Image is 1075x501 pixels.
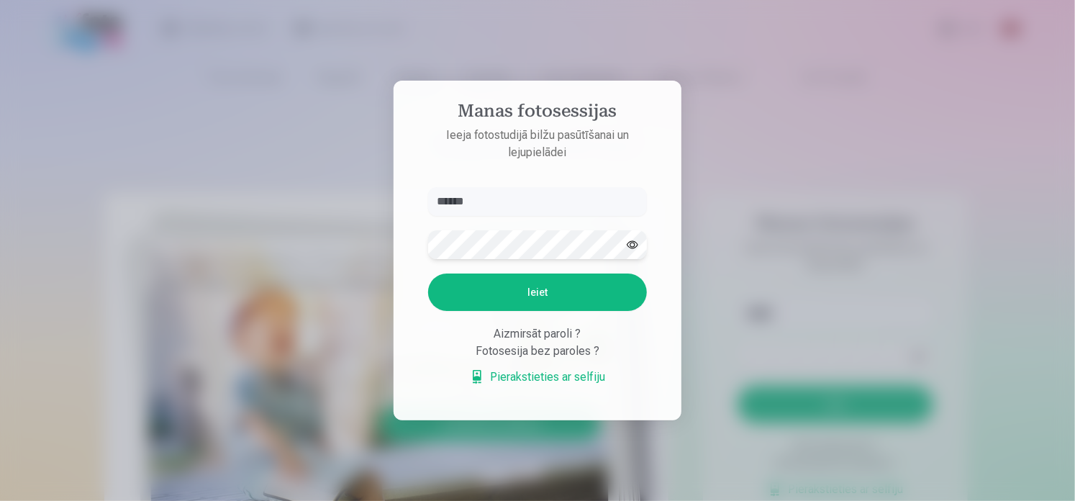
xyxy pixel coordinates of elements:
h4: Manas fotosessijas [414,101,661,127]
p: Ieeja fotostudijā bilžu pasūtīšanai un lejupielādei [414,127,661,161]
a: Pierakstieties ar selfiju [470,369,605,386]
div: Aizmirsāt paroli ? [428,325,647,343]
div: Fotosesija bez paroles ? [428,343,647,360]
button: Ieiet [428,274,647,311]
